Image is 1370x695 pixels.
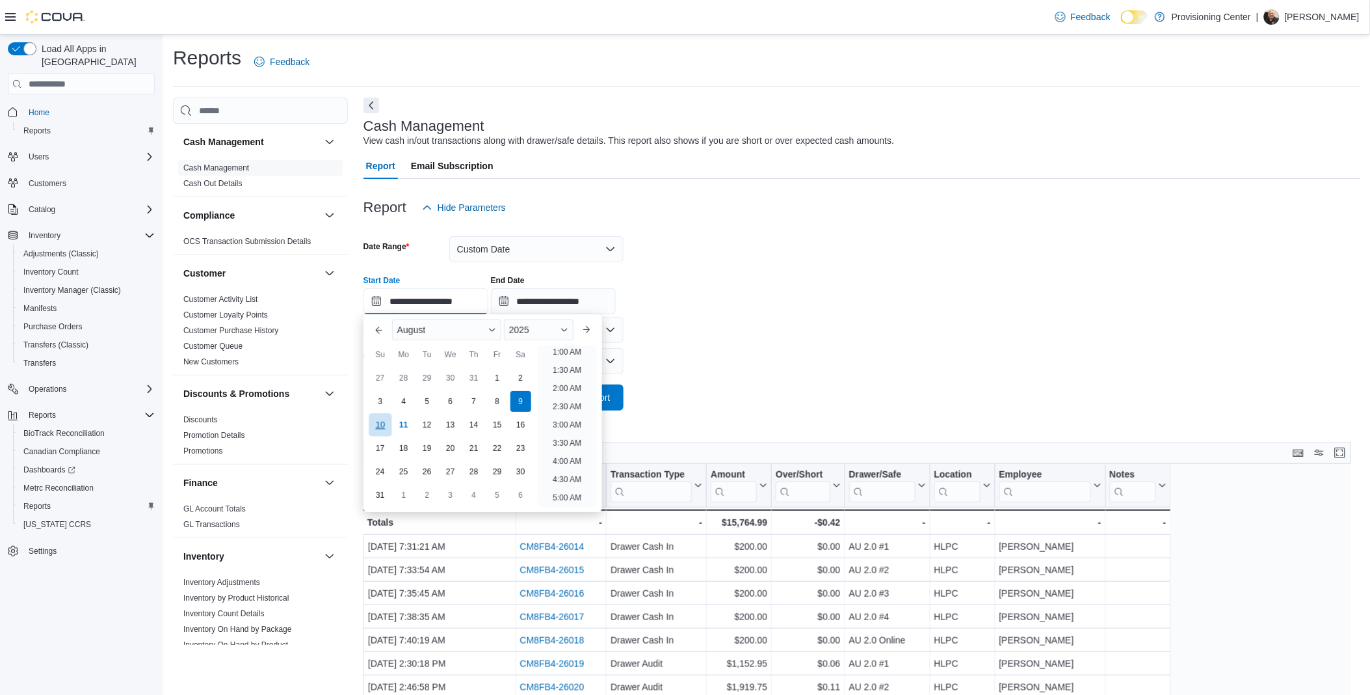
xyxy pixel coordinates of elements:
div: [PERSON_NAME] [999,539,1101,555]
div: Amount [711,469,757,502]
div: Notes [1109,469,1155,502]
div: We [440,344,461,365]
a: Purchase Orders [18,319,88,334]
div: day-2 [510,368,531,388]
div: day-12 [417,415,438,435]
li: 3:00 AM [547,417,586,433]
a: GL Transactions [183,520,240,529]
div: day-16 [510,415,531,435]
span: BioTrack Reconciliation [18,426,155,441]
div: Employee [999,469,1090,502]
button: Next [363,98,379,113]
span: Inventory Count [18,264,155,280]
li: 4:00 AM [547,454,586,469]
li: 2:00 AM [547,381,586,396]
a: Customers [23,176,72,191]
a: Canadian Compliance [18,444,105,459]
span: Transfers [23,358,56,368]
div: - [520,515,602,530]
span: Dashboards [18,462,155,478]
span: Purchase Orders [18,319,155,334]
div: day-30 [440,368,461,388]
div: day-27 [440,461,461,482]
span: Inventory [29,230,60,241]
span: Reports [23,126,51,136]
button: Notes [1109,469,1166,502]
div: Button. Open the year selector. 2025 is currently selected. [504,320,573,340]
span: Inventory [23,228,155,243]
div: Tu [417,344,438,365]
div: day-27 [370,368,391,388]
div: HLPC [934,563,990,579]
a: Cash Management [183,163,249,172]
div: day-5 [417,391,438,412]
span: Customers [23,175,155,191]
li: 1:00 AM [547,344,586,360]
div: day-31 [464,368,484,388]
a: Manifests [18,301,62,316]
div: August, 2025 [369,366,533,507]
div: - [611,515,702,530]
span: Reports [18,123,155,139]
p: [PERSON_NAME] [1285,9,1360,25]
div: Rick Wing [1264,9,1280,25]
a: Inventory On Hand by Product [183,640,288,649]
button: Finance [183,476,319,489]
button: Customer [183,267,319,280]
span: Manifests [23,303,57,314]
div: - [999,515,1101,530]
div: day-3 [370,391,391,412]
h3: Inventory [183,550,224,563]
button: Reports [23,407,61,423]
span: Feedback [1071,10,1111,23]
div: day-26 [417,461,438,482]
a: Customer Loyalty Points [183,310,268,320]
div: Button. Open the month selector. August is currently selected. [392,320,501,340]
span: Customer Purchase History [183,325,279,336]
button: Purchase Orders [13,318,160,336]
button: Inventory [23,228,66,243]
span: Load All Apps in [GEOGRAPHIC_DATA] [36,42,155,68]
div: day-13 [440,415,461,435]
button: Operations [3,380,160,398]
button: Customer [322,266,337,281]
label: Date Range [363,241,410,252]
div: day-20 [440,438,461,459]
span: Canadian Compliance [23,446,100,457]
a: Inventory Adjustments [183,578,260,587]
div: $200.00 [711,586,767,602]
div: Employee [999,469,1090,482]
div: AU 2.0 #1 [849,539,925,555]
a: Customer Queue [183,342,243,351]
button: Reports [13,497,160,515]
button: Transfers (Classic) [13,336,160,354]
a: OCS Transaction Submission Details [183,237,311,246]
div: - [1109,515,1166,530]
span: Feedback [270,55,310,68]
span: Canadian Compliance [18,444,155,459]
div: day-14 [464,415,484,435]
div: Drawer Cash In [611,563,702,579]
div: day-1 [487,368,508,388]
p: Provisioning Center [1172,9,1251,25]
button: Finance [322,475,337,491]
div: Transaction Type [611,469,692,502]
span: Operations [29,384,67,394]
span: GL Account Totals [183,504,246,514]
div: [DATE] 7:31:21 AM [368,539,512,555]
a: CM8FB4-26020 [520,683,584,693]
div: Finance [173,501,348,538]
button: Reports [3,406,160,424]
a: CM8FB4-26017 [520,612,584,623]
div: Fr [487,344,508,365]
a: Promotions [183,446,223,456]
span: Transfers [18,355,155,371]
h3: Customer [183,267,226,280]
span: Manifests [18,301,155,316]
label: End Date [491,275,525,286]
div: $200.00 [711,539,767,555]
div: day-9 [510,391,531,412]
span: OCS Transaction Submission Details [183,236,311,247]
span: Customers [29,178,66,189]
div: $15,764.99 [711,515,767,530]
